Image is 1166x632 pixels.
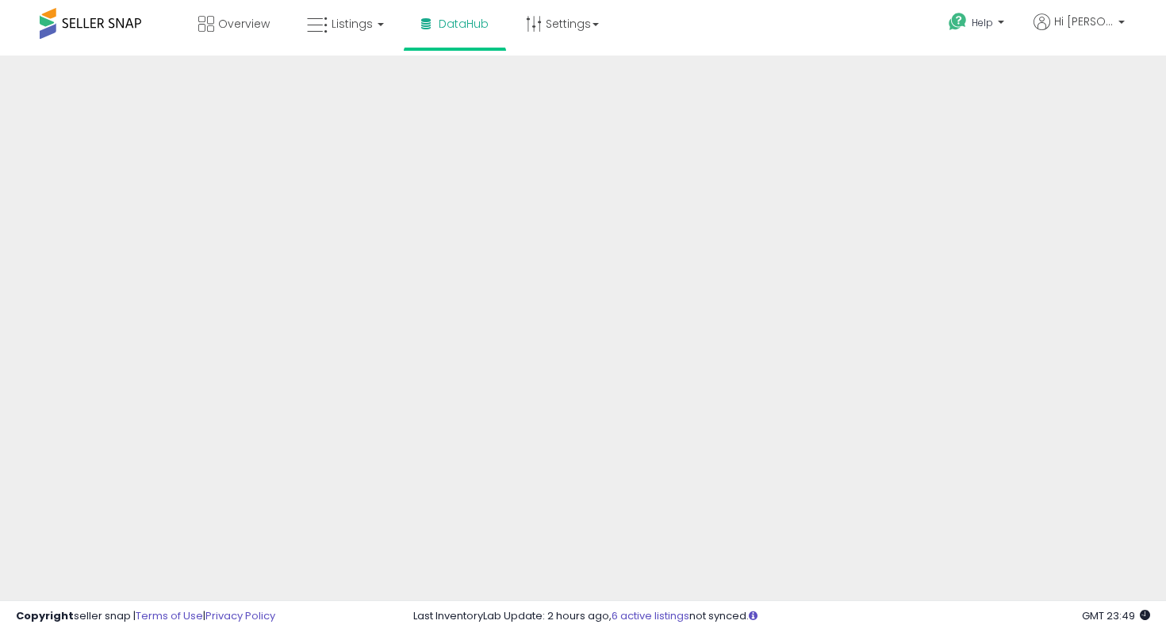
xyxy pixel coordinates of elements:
i: Get Help [948,12,968,32]
span: Hi [PERSON_NAME] [1054,13,1114,29]
a: Terms of Use [136,608,203,623]
span: Listings [332,16,373,32]
a: Privacy Policy [205,608,275,623]
a: 6 active listings [612,608,689,623]
a: Hi [PERSON_NAME] [1034,13,1125,49]
span: Help [972,16,993,29]
div: Last InventoryLab Update: 2 hours ago, not synced. [413,609,1151,624]
strong: Copyright [16,608,74,623]
span: 2025-10-8 23:49 GMT [1082,608,1150,623]
span: DataHub [439,16,489,32]
div: seller snap | | [16,609,275,624]
span: Overview [218,16,270,32]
